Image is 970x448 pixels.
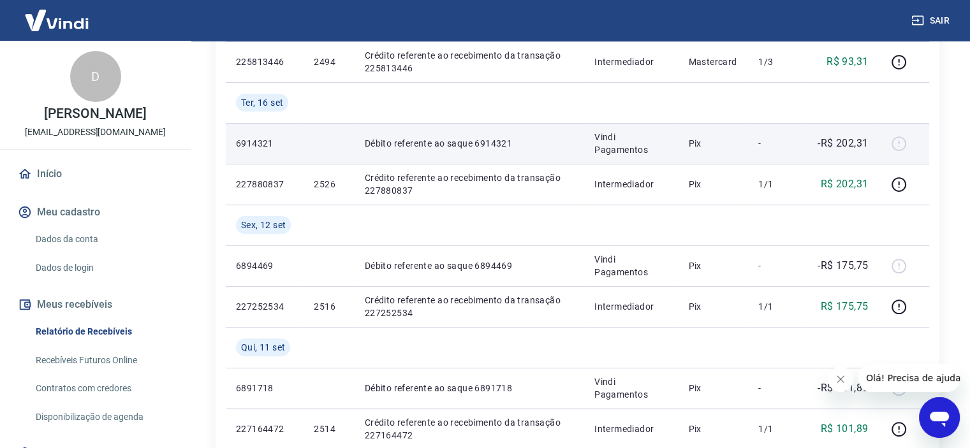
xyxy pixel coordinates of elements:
span: Sex, 12 set [241,219,286,231]
p: 1/3 [758,55,796,68]
div: D [70,51,121,102]
span: Ter, 16 set [241,96,283,109]
p: Crédito referente ao recebimento da transação 227252534 [365,294,574,319]
p: -R$ 101,89 [818,380,868,396]
button: Sair [909,9,955,33]
p: 6891718 [236,382,293,394]
p: R$ 175,75 [821,299,869,314]
p: 6914321 [236,137,293,150]
p: Pix [688,137,738,150]
iframe: Mensagem da empresa [858,364,960,392]
p: Vindi Pagamentos [594,253,668,278]
a: Início [15,160,175,188]
p: - [758,382,796,394]
p: Débito referente ao saque 6914321 [365,137,574,150]
p: Débito referente ao saque 6891718 [365,382,574,394]
a: Dados da conta [31,226,175,252]
p: 2494 [314,55,344,68]
p: [PERSON_NAME] [44,107,146,120]
p: Pix [688,178,738,191]
button: Meus recebíveis [15,291,175,319]
p: 2516 [314,300,344,313]
p: 2514 [314,423,344,435]
a: Disponibilização de agenda [31,404,175,430]
p: 227164472 [236,423,293,435]
p: 1/1 [758,423,796,435]
p: Vindi Pagamentos [594,375,668,401]
span: Olá! Precisa de ajuda? [8,9,107,19]
p: -R$ 202,31 [818,136,868,151]
p: Pix [688,382,738,394]
iframe: Botão para abrir a janela de mensagens [919,397,960,438]
p: Crédito referente ao recebimento da transação 227880837 [365,171,574,197]
p: Pix [688,300,738,313]
a: Relatório de Recebíveis [31,319,175,345]
p: Mastercard [688,55,738,68]
p: 6894469 [236,259,293,272]
button: Meu cadastro [15,198,175,226]
span: Qui, 11 set [241,341,285,354]
a: Recebíveis Futuros Online [31,347,175,373]
p: Vindi Pagamentos [594,131,668,156]
p: -R$ 175,75 [818,258,868,273]
p: Crédito referente ao recebimento da transação 225813446 [365,49,574,75]
p: 2526 [314,178,344,191]
p: Intermediador [594,55,668,68]
p: - [758,137,796,150]
p: R$ 202,31 [821,177,869,192]
p: Pix [688,259,738,272]
a: Contratos com credores [31,375,175,401]
p: Intermediador [594,423,668,435]
p: 227880837 [236,178,293,191]
p: R$ 101,89 [821,421,869,437]
p: R$ 93,31 [827,54,868,69]
p: Intermediador [594,178,668,191]
p: - [758,259,796,272]
a: Dados de login [31,255,175,281]
iframe: Fechar mensagem [828,366,853,392]
p: 1/1 [758,178,796,191]
p: 225813446 [236,55,293,68]
p: 1/1 [758,300,796,313]
p: Intermediador [594,300,668,313]
p: Crédito referente ao recebimento da transação 227164472 [365,416,574,442]
img: Vindi [15,1,98,40]
p: [EMAIL_ADDRESS][DOMAIN_NAME] [25,126,166,139]
p: Pix [688,423,738,435]
p: 227252534 [236,300,293,313]
p: Débito referente ao saque 6894469 [365,259,574,272]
